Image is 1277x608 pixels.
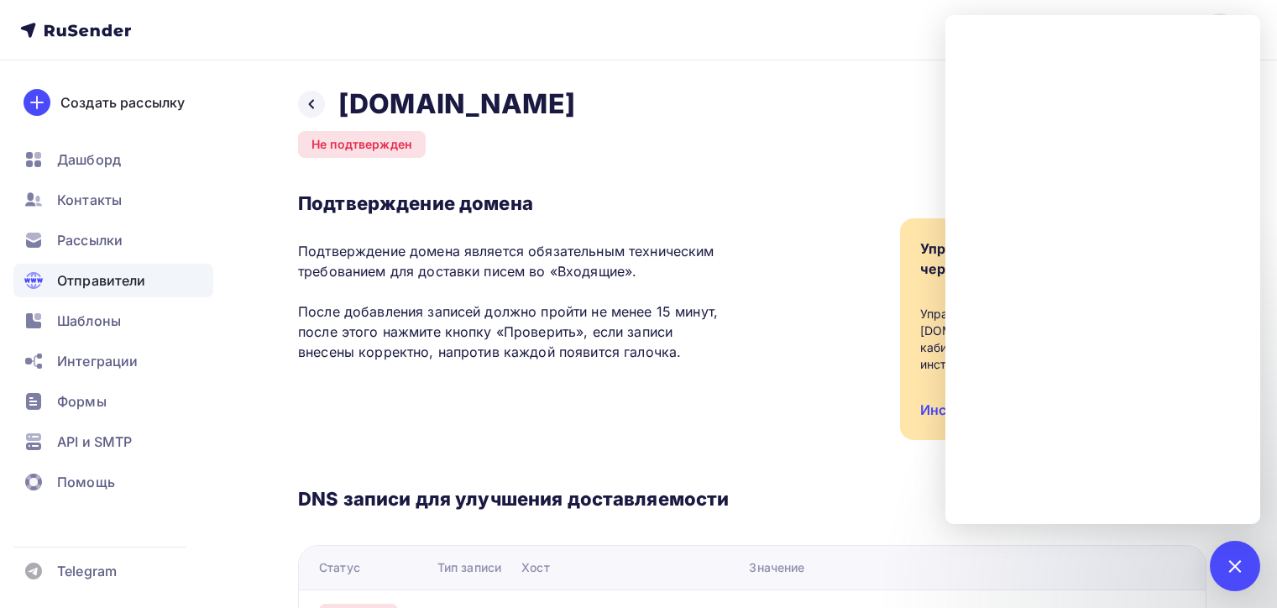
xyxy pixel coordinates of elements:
[298,131,426,158] div: Не подтвержден
[57,149,121,170] span: Дашборд
[298,191,729,215] h3: Подтверждение домена
[298,487,729,514] h3: DNS записи для улучшения доставляемости
[57,472,115,492] span: Помощь
[920,238,1122,279] div: Управление осуществляется через регистратора
[13,223,213,257] a: Рассылки
[920,306,1186,373] div: Управление DNS записями домена [DOMAIN_NAME] осуществляется в личном кабинете регистратора, ознак...
[13,183,213,217] a: Контакты
[298,241,729,362] p: Подтверждение домена является обязательным техническим требованием для доставки писем во «Входящи...
[338,87,575,121] h2: [DOMAIN_NAME]
[13,304,213,338] a: Шаблоны
[57,351,138,371] span: Интеграции
[57,230,123,250] span: Рассылки
[57,391,107,411] span: Формы
[60,92,185,113] div: Создать рассылку
[57,270,146,291] span: Отправители
[57,311,121,331] span: Шаблоны
[987,13,1257,47] a: [EMAIL_ADDRESS][DOMAIN_NAME]
[749,559,804,576] div: Значение
[57,190,122,210] span: Контакты
[13,385,213,418] a: Формы
[920,401,1002,418] a: Инструкция
[437,559,501,576] div: Тип записи
[13,264,213,297] a: Отправители
[13,143,213,176] a: Дашборд
[57,432,132,452] span: API и SMTP
[319,559,360,576] div: Статус
[57,561,117,581] span: Telegram
[521,559,550,576] div: Хост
